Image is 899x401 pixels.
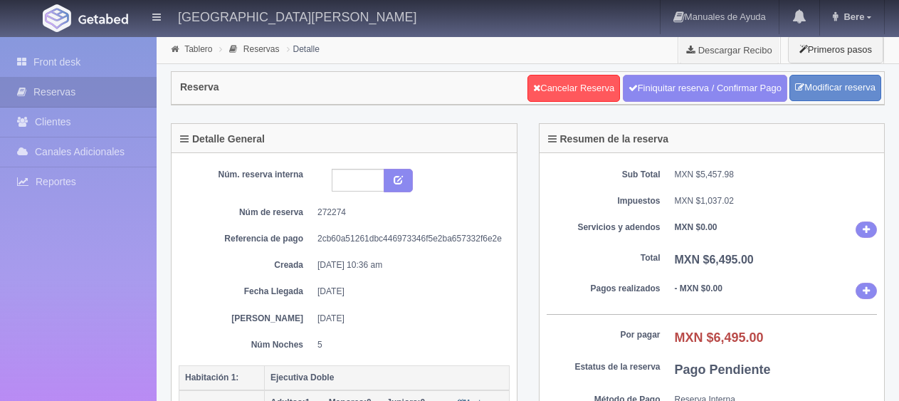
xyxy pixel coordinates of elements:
dt: [PERSON_NAME] [189,313,303,325]
a: Cancelar Reserva [527,75,620,102]
dt: Creada [189,259,303,271]
dd: MXN $5,457.98 [675,169,878,181]
dd: [DATE] [317,313,499,325]
h4: Resumen de la reserva [548,134,669,145]
dd: [DATE] [317,286,499,298]
dt: Impuestos [547,195,661,207]
dt: Por pagar [547,329,661,341]
dt: Servicios y adendos [547,222,661,234]
dd: [DATE] 10:36 am [317,259,499,271]
dt: Sub Total [547,169,661,181]
b: - MXN $0.00 [675,283,722,293]
a: Finiquitar reserva / Confirmar Pago [623,75,787,102]
li: Detalle [283,42,323,56]
span: Bere [840,11,864,22]
dt: Estatus de la reserva [547,361,661,373]
a: Descargar Recibo [678,36,780,64]
dd: 272274 [317,207,499,219]
dt: Total [547,252,661,264]
dt: Núm Noches [189,339,303,351]
button: Primeros pasos [788,36,883,63]
dt: Núm. reserva interna [189,169,303,181]
img: Getabed [43,4,71,32]
img: Getabed [78,14,128,24]
th: Ejecutiva Doble [265,365,510,390]
h4: [GEOGRAPHIC_DATA][PERSON_NAME] [178,7,416,25]
dt: Núm de reserva [189,207,303,219]
dd: 2cb60a51261dbc446973346f5e2ba657332f6e2e [317,233,499,245]
a: Tablero [184,44,212,54]
b: MXN $6,495.00 [675,254,754,266]
dt: Fecha Llegada [189,286,303,298]
dt: Pagos realizados [547,283,661,295]
a: Reservas [243,44,280,54]
h4: Reserva [180,82,219,93]
h4: Detalle General [180,134,265,145]
b: MXN $0.00 [675,222,717,232]
b: Pago Pendiente [675,363,771,377]
dt: Referencia de pago [189,233,303,245]
dd: 5 [317,339,499,351]
b: MXN $6,495.00 [675,330,764,345]
dd: MXN $1,037.02 [675,195,878,207]
a: Modificar reserva [789,75,881,101]
b: Habitación 1: [185,373,238,382]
